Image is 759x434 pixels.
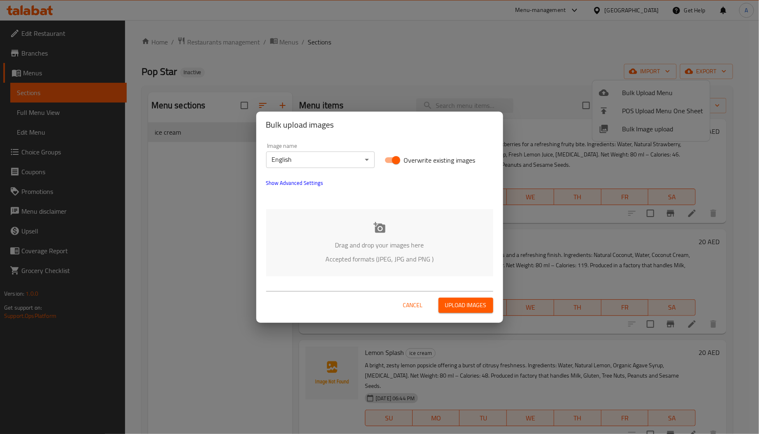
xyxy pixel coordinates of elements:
p: Accepted formats (JPEG, JPG and PNG ) [279,254,481,264]
button: Upload images [439,298,493,313]
span: Overwrite existing images [404,155,476,165]
h2: Bulk upload images [266,118,493,131]
button: show more [261,173,328,193]
span: Show Advanced Settings [266,178,323,188]
button: Cancel [400,298,426,313]
span: Upload images [445,300,487,310]
div: English [266,152,375,168]
p: Drag and drop your images here [279,240,481,250]
span: Cancel [403,300,423,310]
